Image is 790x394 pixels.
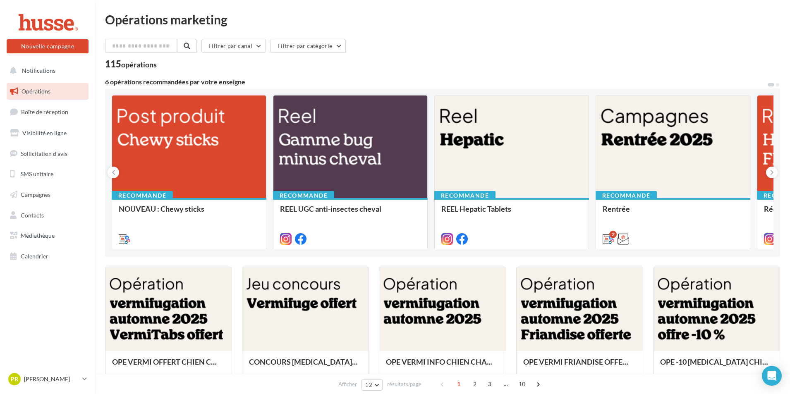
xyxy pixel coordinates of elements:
div: Open Intercom Messenger [762,366,782,386]
div: REEL UGC anti-insectes cheval [280,205,421,221]
a: SMS unitaire [5,165,90,183]
div: 2 [609,231,617,238]
button: Notifications [5,62,87,79]
button: Filtrer par catégorie [271,39,346,53]
span: Campagnes [21,191,50,198]
span: Notifications [22,67,55,74]
span: Opérations [22,88,50,95]
a: Boîte de réception [5,103,90,121]
a: Visibilité en ligne [5,124,90,142]
div: Recommandé [112,191,173,200]
span: 2 [468,377,481,391]
div: OPE VERMI OFFERT CHIEN CHAT AUTOMNE [112,358,225,374]
div: OPE VERMI FRIANDISE OFFERTE CHIEN CHAT AUTOMNE [523,358,636,374]
span: 1 [452,377,465,391]
div: 115 [105,60,157,69]
span: Visibilité en ligne [22,129,67,136]
div: 6 opérations recommandées par votre enseigne [105,79,767,85]
div: NOUVEAU : Chewy sticks [119,205,259,221]
p: [PERSON_NAME] [24,375,79,383]
span: Calendrier [21,253,48,260]
a: Sollicitation d'avis [5,145,90,162]
a: Médiathèque [5,227,90,244]
span: Contacts [21,212,44,219]
span: Boîte de réception [21,108,68,115]
span: SMS unitaire [21,170,53,177]
span: résultats/page [387,380,421,388]
a: Opérations [5,83,90,100]
span: 10 [515,377,529,391]
span: ... [499,377,512,391]
span: 12 [365,382,372,388]
div: OPE VERMI INFO CHIEN CHAT AUTOMNE [386,358,499,374]
div: OPE -10 [MEDICAL_DATA] CHIEN CHAT AUTOMNE [660,358,773,374]
a: Contacts [5,207,90,224]
div: REEL Hepatic Tablets [441,205,582,221]
a: Campagnes [5,186,90,203]
span: Afficher [338,380,357,388]
button: Nouvelle campagne [7,39,89,53]
div: Recommandé [596,191,657,200]
div: Recommandé [434,191,496,200]
div: Rentrée [603,205,743,221]
button: 12 [361,379,383,391]
div: opérations [121,61,157,68]
div: Recommandé [273,191,334,200]
div: CONCOURS [MEDICAL_DATA] OFFERT AUTOMNE 2025 [249,358,362,374]
a: Calendrier [5,248,90,265]
button: Filtrer par canal [201,39,266,53]
span: Sollicitation d'avis [21,150,67,157]
div: Opérations marketing [105,13,780,26]
span: 3 [483,377,496,391]
a: PR [PERSON_NAME] [7,371,89,387]
span: PR [11,375,18,383]
span: Médiathèque [21,232,55,239]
